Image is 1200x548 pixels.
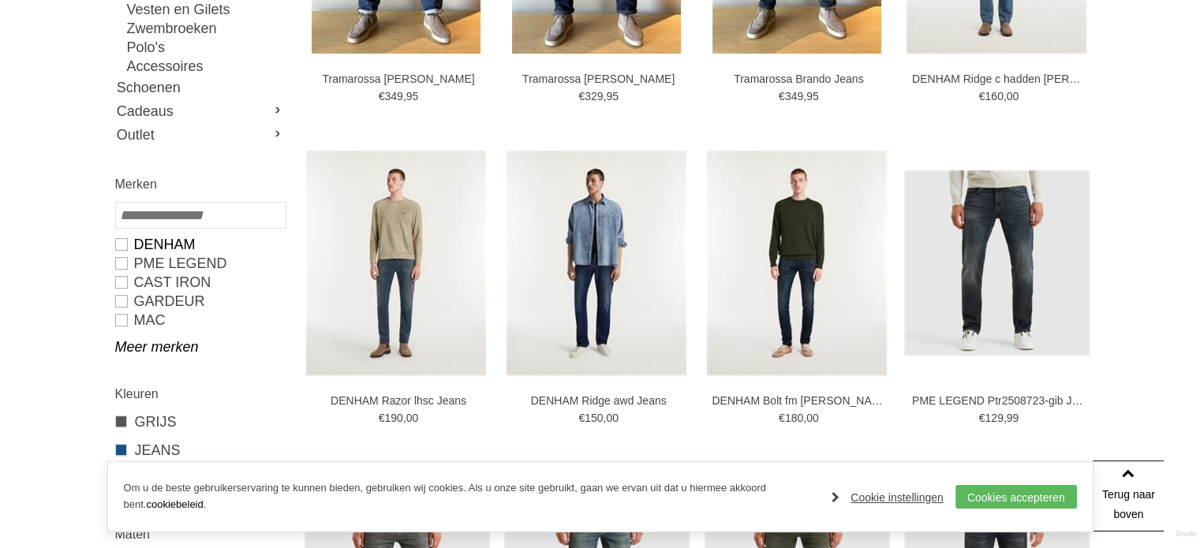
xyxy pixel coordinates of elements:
[507,151,686,375] img: DENHAM Ridge awd Jeans
[115,99,285,123] a: Cadeaus
[707,151,887,375] img: DENHAM Bolt fm jack Jeans
[146,498,203,510] a: cookiebeleid
[115,292,285,311] a: GARDEUR
[127,57,285,76] a: Accessoires
[403,90,406,103] span: ,
[312,72,485,86] a: Tramarossa [PERSON_NAME]
[115,174,285,194] h2: Merken
[115,412,285,432] a: GRIJS
[115,273,285,292] a: CAST IRON
[406,90,419,103] span: 95
[115,254,285,273] a: PME LEGEND
[578,90,585,103] span: €
[585,412,603,424] span: 150
[606,90,619,103] span: 95
[379,90,385,103] span: €
[115,123,285,147] a: Outlet
[115,235,285,254] a: DENHAM
[379,412,385,424] span: €
[115,337,285,356] a: Meer merken
[403,412,406,424] span: ,
[115,76,285,99] a: Schoenen
[712,72,885,86] a: Tramarossa Brando Jeans
[979,412,985,424] span: €
[1176,524,1196,544] a: Divide
[306,151,486,375] img: DENHAM Razor lhsc Jeans
[384,90,402,103] span: 349
[127,38,285,57] a: Polo's
[384,412,402,424] span: 190
[832,486,944,509] a: Cookie instellingen
[912,393,1086,408] a: PME LEGEND Ptr2508723-gib Jeans
[603,90,606,103] span: ,
[785,90,803,103] span: 349
[1007,90,1019,103] span: 00
[406,412,419,424] span: 00
[115,440,285,460] a: JEANS
[979,90,985,103] span: €
[124,480,817,513] p: Om u de beste gebruikerservaring te kunnen bieden, gebruiken wij cookies. Als u onze site gebruik...
[985,90,1003,103] span: 160
[912,72,1086,86] a: DENHAM Ridge c hadden [PERSON_NAME]
[1004,90,1007,103] span: ,
[779,412,785,424] span: €
[1004,412,1007,424] span: ,
[312,393,485,408] a: DENHAM Razor lhsc Jeans
[904,170,1090,356] img: PME LEGEND Ptr2508723-gib Jeans
[803,412,806,424] span: ,
[115,384,285,404] h2: Kleuren
[785,412,803,424] span: 180
[115,524,285,544] h2: Maten
[603,412,606,424] span: ,
[712,393,885,408] a: DENHAM Bolt fm [PERSON_NAME]
[115,311,285,330] a: MAC
[606,412,619,424] span: 00
[985,412,1003,424] span: 129
[512,72,686,86] a: Tramarossa [PERSON_NAME]
[806,90,819,103] span: 95
[955,485,1077,509] a: Cookies accepteren
[806,412,819,424] span: 00
[578,412,585,424] span: €
[779,90,785,103] span: €
[585,90,603,103] span: 329
[803,90,806,103] span: ,
[512,393,686,408] a: DENHAM Ridge awd Jeans
[1007,412,1019,424] span: 99
[127,19,285,38] a: Zwembroeken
